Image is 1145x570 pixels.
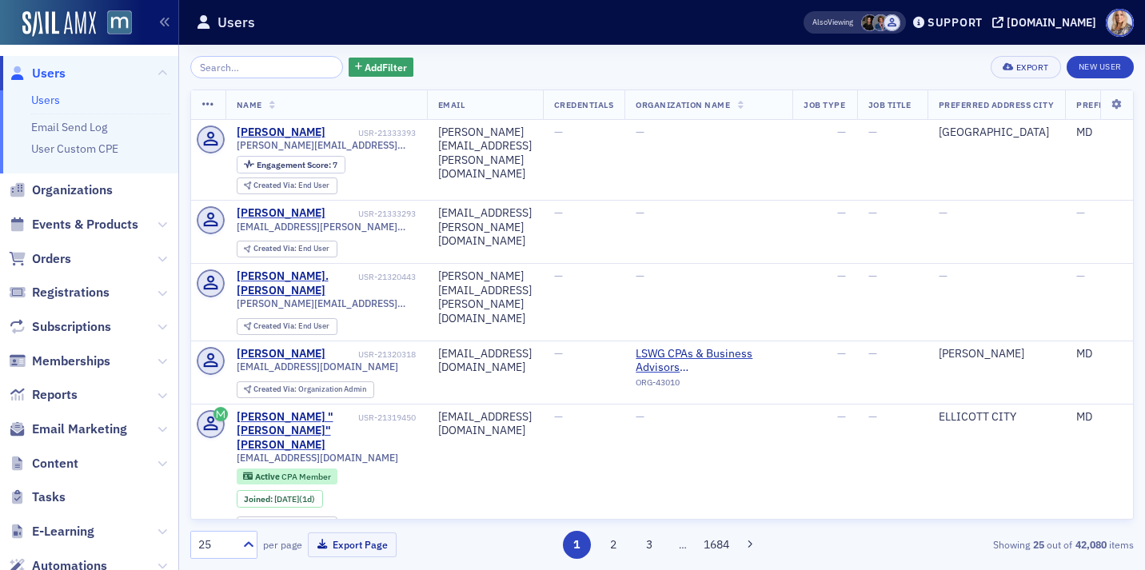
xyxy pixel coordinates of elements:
button: 2 [599,531,627,559]
a: Registrations [9,284,110,301]
span: Created Via : [253,519,298,529]
span: Content [32,455,78,472]
a: Active CPA Member [243,471,330,481]
span: Chris Dougherty [872,14,889,31]
span: [EMAIL_ADDRESS][PERSON_NAME][DOMAIN_NAME] [237,221,416,233]
div: [PERSON_NAME] [237,206,325,221]
div: USR-21333293 [328,209,416,219]
div: Created Via: Organization Admin [237,381,374,398]
span: Created Via : [253,180,298,190]
a: LSWG CPAs & Business Advisors ([GEOGRAPHIC_DATA], [GEOGRAPHIC_DATA]) [636,347,781,375]
div: USR-21333393 [328,128,416,138]
span: … [672,537,694,552]
div: Created Via: End User [237,516,337,533]
a: Subscriptions [9,318,111,336]
div: ELLICOTT CITY [939,410,1055,425]
span: Events & Products [32,216,138,233]
span: — [1076,205,1085,220]
span: Lauren McDonough [861,14,878,31]
span: Subscriptions [32,318,111,336]
span: Created Via : [253,321,298,331]
a: Users [31,93,60,107]
div: [EMAIL_ADDRESS][DOMAIN_NAME] [438,410,532,438]
span: Email Marketing [32,421,127,438]
a: Email Send Log [31,120,107,134]
span: — [636,205,644,220]
div: [PERSON_NAME][EMAIL_ADDRESS][PERSON_NAME][DOMAIN_NAME] [438,269,532,325]
span: [PERSON_NAME][EMAIL_ADDRESS][PERSON_NAME][DOMAIN_NAME] [237,139,416,151]
img: SailAMX [22,11,96,37]
span: — [1076,269,1085,283]
div: [EMAIL_ADDRESS][PERSON_NAME][DOMAIN_NAME] [438,206,532,249]
span: — [868,125,877,139]
div: [EMAIL_ADDRESS][DOMAIN_NAME] [438,347,532,375]
span: Justin Chase [884,14,900,31]
strong: 42,080 [1072,537,1109,552]
span: [EMAIL_ADDRESS][DOMAIN_NAME] [237,361,398,373]
div: Joined: 2025-09-24 00:00:00 [237,490,323,508]
span: — [554,409,563,424]
span: — [868,409,877,424]
a: User Custom CPE [31,142,118,156]
a: View Homepage [96,10,132,38]
span: Active [255,471,281,482]
a: Events & Products [9,216,138,233]
div: [DOMAIN_NAME] [1007,15,1096,30]
span: Credentials [554,99,614,110]
div: 25 [198,536,233,553]
span: Joined : [244,494,274,504]
span: Created Via : [253,243,298,253]
span: — [939,205,948,220]
span: — [837,205,846,220]
button: 1684 [703,531,731,559]
span: Job Type [804,99,845,110]
div: End User [253,245,329,253]
a: [PERSON_NAME] [237,347,325,361]
div: Also [812,17,828,27]
div: Support [928,15,983,30]
span: — [554,346,563,361]
input: Search… [190,56,343,78]
span: [EMAIL_ADDRESS][DOMAIN_NAME] [237,452,398,464]
span: — [554,125,563,139]
div: USR-21319450 [358,413,416,423]
span: — [868,346,877,361]
div: [PERSON_NAME][EMAIL_ADDRESS][PERSON_NAME][DOMAIN_NAME] [438,126,532,181]
span: Profile [1106,9,1134,37]
span: Viewing [812,17,853,28]
button: 3 [636,531,664,559]
img: SailAMX [107,10,132,35]
span: — [837,269,846,283]
span: E-Learning [32,523,94,540]
label: per page [263,537,302,552]
div: ORG-43010 [636,377,781,393]
div: USR-21320443 [358,272,416,282]
span: — [868,269,877,283]
span: Name [237,99,262,110]
a: Organizations [9,181,113,199]
span: Job Title [868,99,912,110]
span: Created Via : [253,384,298,394]
a: [PERSON_NAME].[PERSON_NAME] [237,269,356,297]
span: Reports [32,386,78,404]
span: Orders [32,250,71,268]
div: Showing out of items [831,537,1134,552]
span: — [868,205,877,220]
div: End User [253,181,329,190]
span: — [636,409,644,424]
span: [PERSON_NAME][EMAIL_ADDRESS][PERSON_NAME][DOMAIN_NAME] [237,297,416,309]
div: [GEOGRAPHIC_DATA] [939,126,1055,140]
span: — [554,269,563,283]
a: Tasks [9,488,66,506]
div: Active: Active: CPA Member [237,468,338,484]
button: Export [991,56,1060,78]
button: AddFilter [349,58,414,78]
span: — [636,269,644,283]
a: Memberships [9,353,110,370]
div: Organization Admin [253,385,366,394]
strong: 25 [1030,537,1047,552]
a: Orders [9,250,71,268]
a: [PERSON_NAME] [237,126,325,140]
